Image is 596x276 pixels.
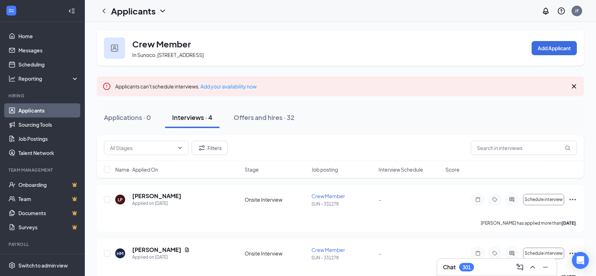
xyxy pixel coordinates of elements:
[474,197,482,202] svg: Note
[177,145,183,151] svg: ChevronDown
[103,82,111,91] svg: Error
[568,195,577,204] svg: Ellipses
[18,252,79,266] a: PayrollCrown
[491,197,499,202] svg: Tag
[379,250,381,257] span: -
[18,262,68,269] div: Switch to admin view
[100,7,108,15] svg: ChevronLeft
[172,113,212,122] div: Interviews · 4
[104,113,151,122] div: Applications · 0
[570,82,578,91] svg: Cross
[8,262,16,269] svg: Settings
[508,251,516,256] svg: ActiveChat
[245,196,307,203] div: Onsite Interview
[158,7,167,15] svg: ChevronDown
[198,144,206,152] svg: Filter
[379,166,423,173] span: Interview Schedule
[18,220,79,234] a: SurveysCrown
[312,255,374,261] p: SUN - 331278
[245,166,259,173] span: Stage
[132,200,181,207] div: Applied on [DATE]
[132,192,181,200] h5: [PERSON_NAME]
[474,251,482,256] svg: Note
[132,52,204,58] span: In Sunoco, [STREET_ADDRESS]
[523,248,564,259] button: Schedule interview
[192,141,228,155] button: Filter Filters
[481,220,577,226] p: [PERSON_NAME] has applied more than .
[8,167,77,173] div: Team Management
[527,261,538,273] button: ChevronUp
[541,263,550,271] svg: Minimize
[184,247,190,253] svg: Document
[312,166,338,173] span: Job posting
[525,251,563,256] span: Schedule interview
[132,254,190,261] div: Applied on [DATE]
[18,178,79,192] a: OnboardingCrown
[110,144,174,152] input: All Stages
[68,7,75,15] svg: Collapse
[471,141,577,155] input: Search in interviews
[18,146,79,160] a: Talent Network
[245,250,307,257] div: Onsite Interview
[568,249,577,258] svg: Ellipses
[542,7,550,15] svg: Notifications
[115,83,257,90] span: Applicants can't schedule interviews.
[540,261,551,273] button: Minimize
[18,206,79,220] a: DocumentsCrown
[508,197,516,202] svg: ActiveChat
[132,38,191,50] h3: Crew Member
[462,264,471,270] div: 301
[18,75,79,82] div: Reporting
[132,246,181,254] h5: [PERSON_NAME]
[18,103,79,117] a: Applicants
[8,7,15,14] svg: WorkstreamLogo
[200,83,257,90] a: Add your availability now
[491,251,499,256] svg: Tag
[118,197,123,203] div: LP
[18,117,79,132] a: Sourcing Tools
[565,145,571,151] svg: MagnifyingGlass
[18,57,79,71] a: Scheduling
[18,132,79,146] a: Job Postings
[575,8,579,14] div: JF
[18,29,79,43] a: Home
[312,247,345,253] span: Crew Member
[516,263,524,271] svg: ComposeMessage
[561,220,576,226] b: [DATE]
[312,193,345,199] span: Crew Member
[379,196,381,203] span: -
[443,263,456,271] h3: Chat
[111,5,156,17] h1: Applicants
[514,261,526,273] button: ComposeMessage
[8,241,77,247] div: Payroll
[18,43,79,57] a: Messages
[557,7,566,15] svg: QuestionInfo
[8,75,16,82] svg: Analysis
[528,263,537,271] svg: ChevronUp
[445,166,460,173] span: Score
[312,201,374,207] p: SUN - 331278
[572,252,589,269] div: Open Intercom Messenger
[115,166,158,173] span: Name · Applied On
[532,41,577,55] button: Add Applicant
[117,251,124,257] div: HM
[18,192,79,206] a: TeamCrown
[8,93,77,99] div: Hiring
[111,45,118,52] img: user icon
[234,113,294,122] div: Offers and hires · 32
[525,197,563,202] span: Schedule interview
[523,194,564,205] button: Schedule interview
